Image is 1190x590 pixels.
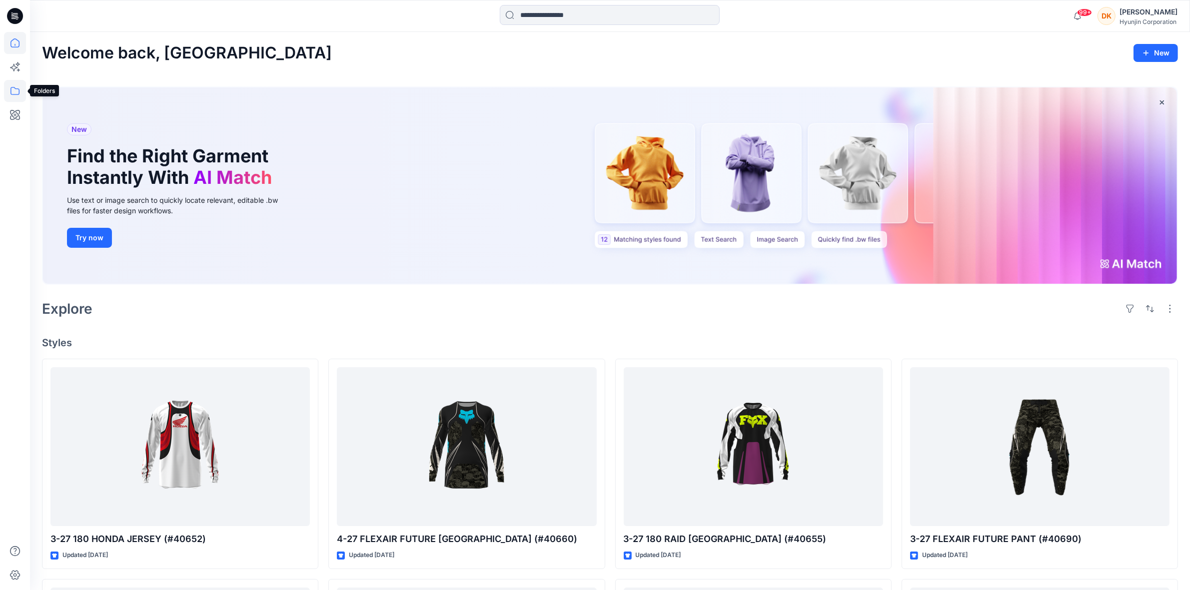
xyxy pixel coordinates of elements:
h1: Find the Right Garment Instantly With [67,145,277,188]
a: 4-27 FLEXAIR FUTURE JERSEY (#40660) [337,367,596,526]
button: Try now [67,228,112,248]
h4: Styles [42,337,1178,349]
p: Updated [DATE] [62,550,108,561]
p: Updated [DATE] [922,550,968,561]
p: Updated [DATE] [349,550,394,561]
div: Hyunjin Corporation [1120,18,1178,25]
a: 3-27 FLEXAIR FUTURE PANT (#40690) [910,367,1170,526]
a: 3-27 180 HONDA JERSEY (#40652) [50,367,310,526]
a: 3-27 180 RAID JERSEY (#40655) [624,367,883,526]
span: AI Match [193,166,272,188]
p: 3-27 FLEXAIR FUTURE PANT (#40690) [910,532,1170,546]
div: DK [1098,7,1116,25]
p: 3-27 180 RAID [GEOGRAPHIC_DATA] (#40655) [624,532,883,546]
p: 3-27 180 HONDA JERSEY (#40652) [50,532,310,546]
button: New [1134,44,1178,62]
h2: Explore [42,301,92,317]
div: [PERSON_NAME] [1120,6,1178,18]
p: Updated [DATE] [636,550,681,561]
div: Use text or image search to quickly locate relevant, editable .bw files for faster design workflows. [67,195,292,216]
span: 99+ [1077,8,1092,16]
span: New [71,123,87,135]
p: 4-27 FLEXAIR FUTURE [GEOGRAPHIC_DATA] (#40660) [337,532,596,546]
h2: Welcome back, [GEOGRAPHIC_DATA] [42,44,332,62]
